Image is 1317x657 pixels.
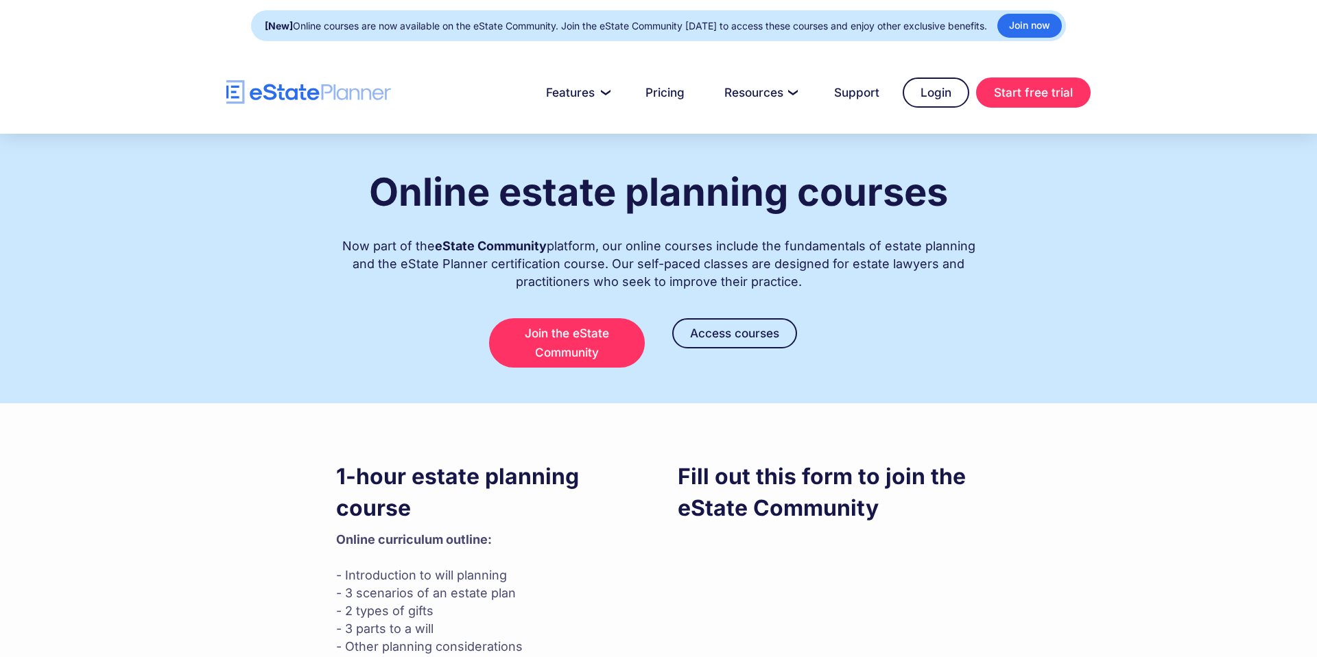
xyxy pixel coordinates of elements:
[265,16,987,36] div: Online courses are now available on the eState Community. Join the eState Community [DATE] to acc...
[265,20,293,32] strong: [New]
[678,461,981,524] h3: Fill out this form to join the eState Community
[997,14,1062,38] a: Join now
[336,532,492,547] strong: Online curriculum outline: ‍
[903,77,969,108] a: Login
[976,77,1091,108] a: Start free trial
[336,224,981,291] div: Now part of the platform, our online courses include the fundamentals of estate planning and the ...
[672,318,797,348] a: Access courses
[369,171,948,213] h1: Online estate planning courses
[530,79,622,106] a: Features
[336,461,639,524] h3: 1-hour estate planning course
[489,318,645,368] a: Join the eState Community
[435,239,547,253] strong: eState Community
[708,79,811,106] a: Resources
[629,79,701,106] a: Pricing
[818,79,896,106] a: Support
